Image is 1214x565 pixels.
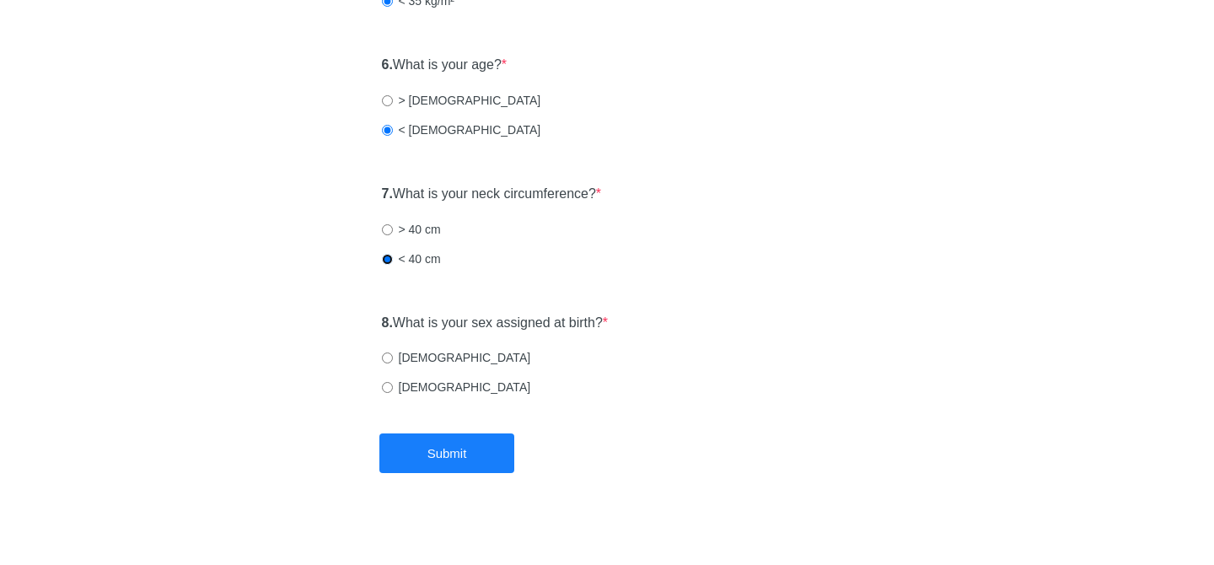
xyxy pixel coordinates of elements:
[382,314,609,333] label: What is your sex assigned at birth?
[382,224,393,235] input: > 40 cm
[382,221,441,238] label: > 40 cm
[382,57,393,72] strong: 6.
[382,186,393,201] strong: 7.
[382,254,393,265] input: < 40 cm
[382,121,541,138] label: < [DEMOGRAPHIC_DATA]
[382,382,393,393] input: [DEMOGRAPHIC_DATA]
[382,349,531,366] label: [DEMOGRAPHIC_DATA]
[382,250,441,267] label: < 40 cm
[382,379,531,395] label: [DEMOGRAPHIC_DATA]
[382,92,541,109] label: > [DEMOGRAPHIC_DATA]
[382,185,602,204] label: What is your neck circumference?
[379,433,514,473] button: Submit
[382,95,393,106] input: > [DEMOGRAPHIC_DATA]
[382,125,393,136] input: < [DEMOGRAPHIC_DATA]
[382,315,393,330] strong: 8.
[382,56,508,75] label: What is your age?
[382,352,393,363] input: [DEMOGRAPHIC_DATA]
